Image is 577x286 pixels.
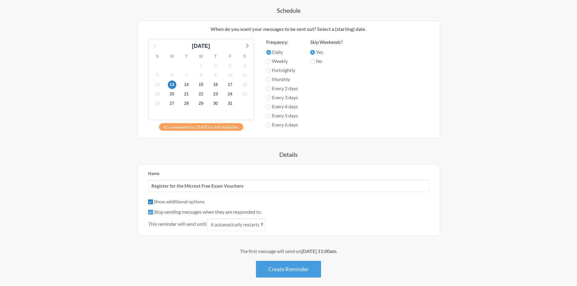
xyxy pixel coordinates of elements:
div: M [165,52,179,61]
label: Name [148,171,159,176]
span: Friday, November 28, 2025 [182,99,191,108]
input: Every 2 days [266,86,271,91]
span: Saturday, November 22, 2025 [197,90,205,98]
span: Wednesday, November 5, 2025 [153,71,162,79]
div: W [194,52,208,61]
span: Tuesday, November 18, 2025 [240,81,249,89]
div: S [237,52,252,61]
span: Friday, November 21, 2025 [182,90,191,98]
label: Every 5 days [266,112,298,119]
input: Daily [266,50,271,55]
label: No [310,58,343,65]
label: Monthly [266,76,298,83]
span: Saturday, November 15, 2025 [197,81,205,89]
span: Wednesday, November 12, 2025 [153,81,162,89]
input: Monthly [266,77,271,82]
input: Every 5 days [266,113,271,118]
label: Frequency: [266,39,298,46]
span: Thursday, November 27, 2025 [168,99,176,108]
span: This reminder will send until [148,220,207,228]
span: Sunday, November 30, 2025 [211,99,220,108]
span: Tuesday, November 25, 2025 [240,90,249,98]
div: T [208,52,223,61]
label: Weekly [266,58,298,65]
div: F [223,52,237,61]
label: Every 3 days [266,94,298,101]
span: Thursday, November 13, 2025 [168,81,176,89]
input: No [310,59,315,64]
input: Show additional options [148,199,153,204]
span: Wednesday, November 19, 2025 [153,90,162,98]
span: Saturday, November 8, 2025 [197,71,205,79]
div: [DATE] [190,42,213,50]
input: Every 4 days [266,104,271,109]
span: Saturday, November 29, 2025 [197,99,205,108]
span: Tuesday, November 4, 2025 [240,61,249,70]
input: Weekly [266,59,271,64]
input: Every 3 days [266,95,271,100]
div: The first message will send on . [113,248,464,255]
span: Thursday, November 6, 2025 [168,71,176,79]
label: Fortnightly [266,67,298,74]
label: Stop sending messages when they are responded to. [148,209,262,215]
span: Sunday, November 16, 2025 [211,81,220,89]
h4: Details [113,150,464,159]
span: Sunday, November 9, 2025 [211,71,220,79]
span: Friday, November 7, 2025 [182,71,191,79]
span: Tuesday, November 11, 2025 [240,71,249,79]
span: Thursday, November 20, 2025 [168,90,176,98]
label: Every 4 days [266,103,298,110]
input: Fortnightly [266,68,271,73]
p: When do you want your messages to be sent out? Select a (starting) date. [142,25,435,33]
div: T [179,52,194,61]
div: S [150,52,165,61]
span: Friday, November 14, 2025 [182,81,191,89]
span: Monday, December 1, 2025 [226,99,234,108]
span: Sunday, November 2, 2025 [211,61,220,70]
input: Every 6 days [266,123,271,127]
span: Saturday, November 1, 2025 [197,61,205,70]
label: Skip Weekends? [310,39,343,46]
strong: [DATE] 11:00am [301,248,336,254]
span: Monday, November 3, 2025 [226,61,234,70]
label: Daily [266,48,298,56]
span: Monday, November 24, 2025 [226,90,234,98]
label: Every 2 days [266,85,298,92]
span: Wednesday, November 26, 2025 [153,99,162,108]
span: Monday, November 10, 2025 [226,71,234,79]
div: It's a weekend so [DATE] is not available. [159,123,243,131]
input: We suggest a 2 to 4 word name [148,180,429,192]
span: Sunday, November 23, 2025 [211,90,220,98]
button: Create Reminder [256,261,321,278]
input: Yes [310,50,315,55]
label: Show additional options [148,199,204,204]
h4: Schedule [113,6,464,15]
input: Stop sending messages when they are responded to. [148,210,153,215]
label: Yes [310,48,343,56]
label: Every 6 days [266,121,298,128]
span: Monday, November 17, 2025 [226,81,234,89]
